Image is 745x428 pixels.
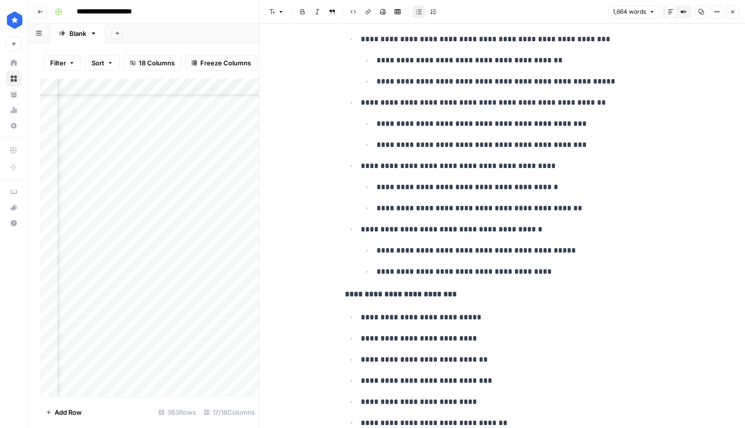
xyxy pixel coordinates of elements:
[124,55,181,71] button: 18 Columns
[50,58,66,68] span: Filter
[6,118,22,134] a: Settings
[6,8,22,32] button: Workspace: ConsumerAffairs
[200,404,259,420] div: 17/18 Columns
[613,7,646,16] span: 1,664 words
[6,215,22,231] button: Help + Support
[50,24,105,43] a: Blank
[185,55,257,71] button: Freeze Columns
[6,102,22,118] a: Usage
[6,200,22,215] button: What's new?
[55,407,82,417] span: Add Row
[6,184,22,200] a: AirOps Academy
[6,55,22,71] a: Home
[92,58,104,68] span: Sort
[6,11,24,29] img: ConsumerAffairs Logo
[139,58,175,68] span: 18 Columns
[85,55,120,71] button: Sort
[608,5,659,18] button: 1,664 words
[200,58,251,68] span: Freeze Columns
[155,404,200,420] div: 363 Rows
[6,200,21,215] div: What's new?
[44,55,81,71] button: Filter
[6,71,22,86] a: Browse
[69,29,86,38] div: Blank
[40,404,88,420] button: Add Row
[6,86,22,102] a: Your Data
